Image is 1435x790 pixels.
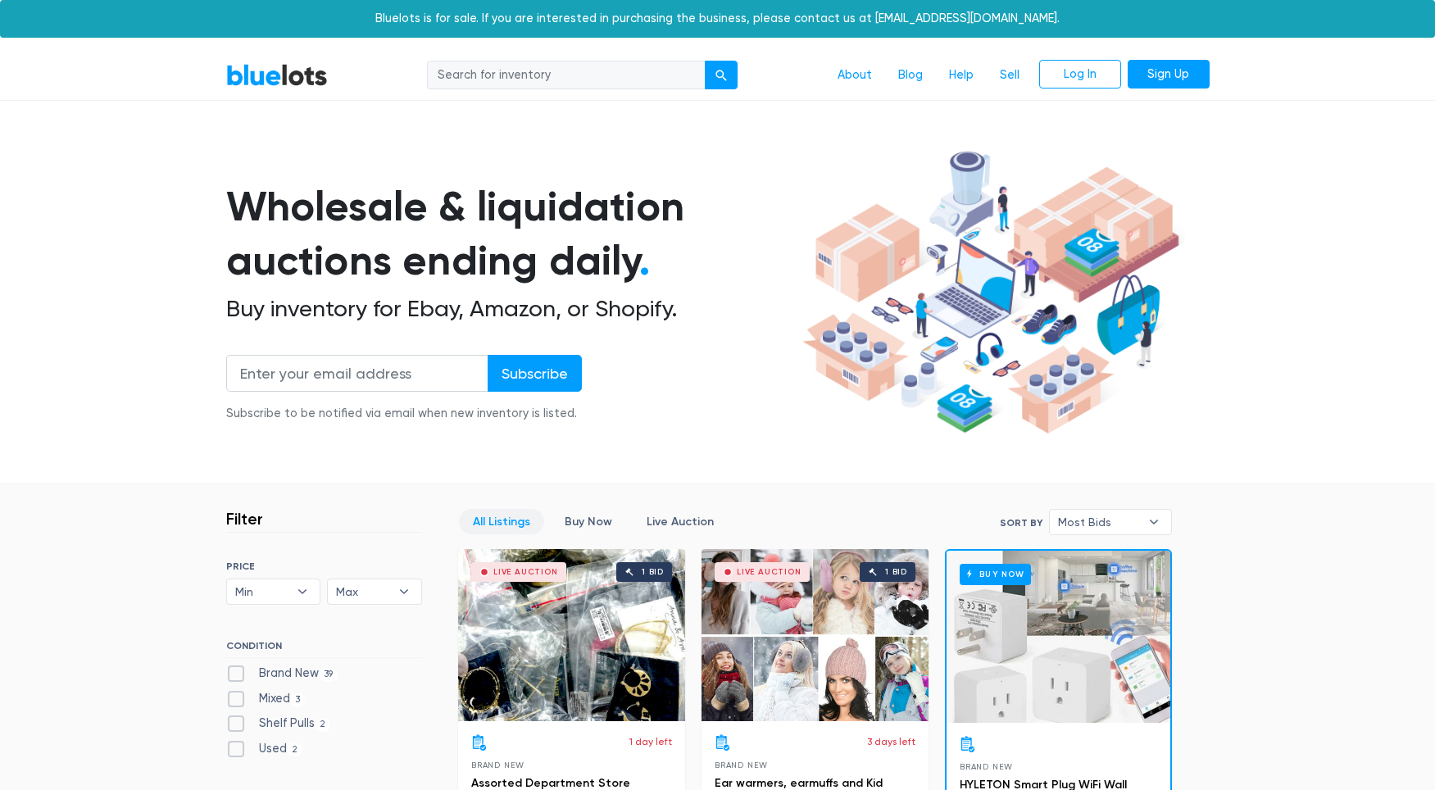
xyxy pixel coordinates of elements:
a: All Listings [459,509,544,534]
h6: CONDITION [226,640,422,658]
span: Min [235,579,289,604]
a: About [824,60,885,91]
input: Enter your email address [226,355,488,392]
a: Live Auction 1 bid [458,549,685,721]
div: Live Auction [737,568,802,576]
p: 1 day left [629,734,672,749]
div: Subscribe to be notified via email when new inventory is listed. [226,405,582,423]
h2: Buy inventory for Ebay, Amazon, or Shopify. [226,295,797,323]
b: ▾ [387,579,421,604]
a: Log In [1039,60,1121,89]
h3: Filter [226,509,263,529]
span: 39 [319,668,338,681]
img: hero-ee84e7d0318cb26816c560f6b4441b76977f77a177738b4e94f68c95b2b83dbb.png [797,143,1185,442]
span: Most Bids [1058,510,1140,534]
span: 2 [287,743,303,756]
span: Brand New [960,762,1013,771]
b: ▾ [285,579,320,604]
a: Blog [885,60,936,91]
label: Brand New [226,665,338,683]
a: Sign Up [1128,60,1210,89]
span: 3 [290,693,306,706]
input: Subscribe [488,355,582,392]
label: Shelf Pulls [226,715,331,733]
h6: Buy Now [960,564,1031,584]
a: BlueLots [226,63,328,87]
label: Used [226,740,303,758]
div: Live Auction [493,568,558,576]
span: Brand New [471,760,525,770]
a: Live Auction 1 bid [702,549,929,721]
label: Mixed [226,690,306,708]
a: Buy Now [947,551,1170,723]
p: 3 days left [867,734,915,749]
a: Buy Now [551,509,626,534]
span: 2 [315,719,331,732]
div: 1 bid [885,568,907,576]
a: Sell [987,60,1033,91]
div: 1 bid [642,568,664,576]
input: Search for inventory [427,61,706,90]
h1: Wholesale & liquidation auctions ending daily [226,179,797,288]
span: Max [336,579,390,604]
label: Sort By [1000,515,1042,530]
b: ▾ [1137,510,1171,534]
a: Help [936,60,987,91]
span: . [639,236,650,285]
a: Live Auction [633,509,728,534]
h6: PRICE [226,561,422,572]
span: Brand New [715,760,768,770]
